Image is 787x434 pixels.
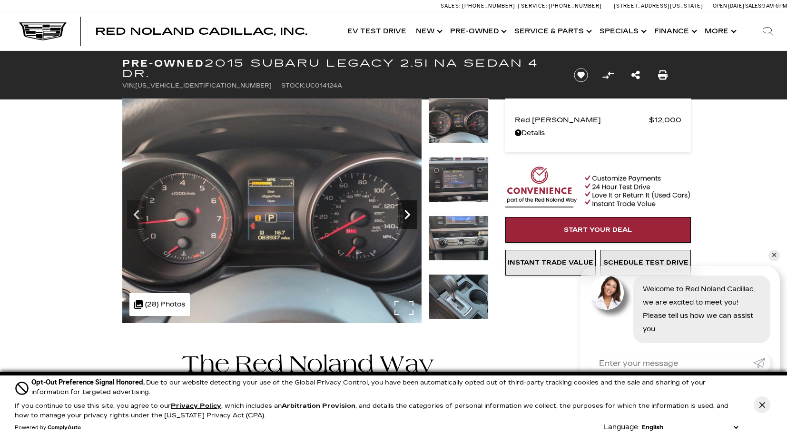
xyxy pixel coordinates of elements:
a: Instant Trade Value [505,250,596,276]
img: Used 2015 Silver Subaru 2.5i image 15 [429,157,489,202]
a: Red [PERSON_NAME] $12,000 [515,113,681,127]
a: Pre-Owned [445,12,510,50]
span: Stock: [281,82,305,89]
span: UC014124A [305,82,342,89]
img: Used 2015 Silver Subaru 2.5i image 14 [429,99,489,144]
a: ComplyAuto [48,425,81,431]
a: Details [515,127,681,140]
button: More [700,12,739,50]
a: Red Noland Cadillac, Inc. [95,27,307,36]
a: Service: [PHONE_NUMBER] [518,3,604,9]
span: Open [DATE] [713,3,744,9]
u: Privacy Policy [171,402,221,410]
div: Language: [603,424,639,431]
h1: 2015 Subaru Legacy 2.5i NA Sedan 4 Dr. [122,58,558,79]
div: Due to our website detecting your use of the Global Privacy Control, you have been automatically ... [31,377,740,397]
a: Finance [649,12,700,50]
div: Search [749,12,787,50]
a: Submit [753,353,770,374]
span: Service: [521,3,547,9]
span: $12,000 [649,113,681,127]
span: [PHONE_NUMBER] [549,3,602,9]
span: Sales: [745,3,762,9]
div: Next [398,200,417,229]
span: Opt-Out Preference Signal Honored . [31,378,146,386]
img: Used 2015 Silver Subaru 2.5i image 17 [429,274,489,319]
a: New [411,12,445,50]
a: Share this Pre-Owned 2015 Subaru Legacy 2.5i NA Sedan 4 Dr. [631,69,640,82]
span: Red [PERSON_NAME] [515,113,649,127]
span: 9 AM-6 PM [762,3,787,9]
span: Red Noland Cadillac, Inc. [95,26,307,37]
div: (28) Photos [129,293,190,316]
span: Start Your Deal [564,226,632,234]
a: Print this Pre-Owned 2015 Subaru Legacy 2.5i NA Sedan 4 Dr. [658,69,668,82]
img: Used 2015 Silver Subaru 2.5i image 16 [429,216,489,261]
span: VIN: [122,82,135,89]
span: [US_VEHICLE_IDENTIFICATION_NUMBER] [135,82,272,89]
button: Save vehicle [571,68,591,83]
button: Close Button [754,396,770,413]
a: EV Test Drive [343,12,411,50]
button: Compare Vehicle [601,68,615,82]
img: Used 2015 Silver Subaru 2.5i image 14 [122,99,422,324]
span: Schedule Test Drive [603,259,689,266]
div: Previous [127,200,146,229]
div: Welcome to Red Noland Cadillac, we are excited to meet you! Please tell us how we can assist you. [633,276,770,343]
p: If you continue to use this site, you agree to our , which includes an , and details the categori... [15,402,728,419]
input: Enter your message [590,353,753,374]
a: [STREET_ADDRESS][US_STATE] [614,3,703,9]
img: Cadillac Dark Logo with Cadillac White Text [19,22,67,40]
span: Sales: [441,3,461,9]
img: Agent profile photo [590,276,624,310]
a: Service & Parts [510,12,595,50]
select: Language Select [639,423,740,432]
a: Sales: [PHONE_NUMBER] [441,3,518,9]
a: Specials [595,12,649,50]
div: Powered by [15,425,81,431]
a: Start Your Deal [505,217,691,243]
a: Schedule Test Drive [600,250,691,276]
strong: Arbitration Provision [282,402,355,410]
span: Instant Trade Value [508,259,593,266]
strong: Pre-Owned [122,58,205,69]
span: [PHONE_NUMBER] [462,3,515,9]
